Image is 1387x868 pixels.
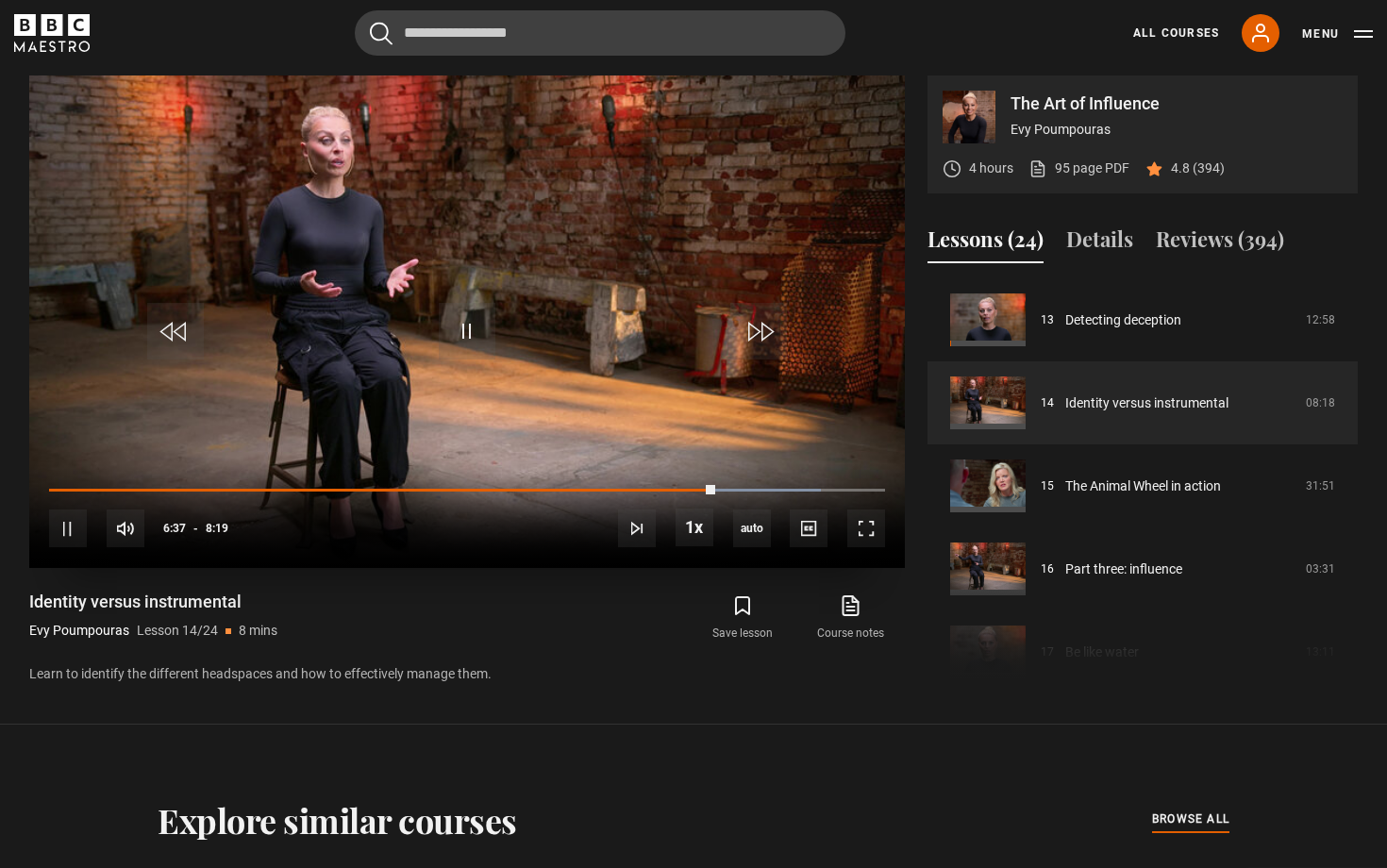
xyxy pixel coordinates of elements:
button: Fullscreen [847,509,885,547]
button: Toggle navigation [1302,25,1373,43]
input: Search [355,10,845,56]
span: - [193,522,198,535]
p: Evy Poumpouras [29,621,129,641]
div: Progress Bar [49,489,885,492]
button: Submit the search query [370,22,393,45]
a: Part three: influence [1065,559,1182,579]
p: 4 hours [969,159,1013,178]
video-js: Video Player [29,75,905,568]
a: Identity versus instrumental [1065,393,1228,413]
h1: Identity versus instrumental [29,591,277,613]
a: Course notes [797,591,905,645]
p: 4.8 (394) [1171,159,1225,178]
span: 6:37 [163,511,186,545]
a: browse all [1152,810,1229,830]
button: Mute [107,509,144,547]
button: Playback Rate [676,509,713,546]
p: 8 mins [239,621,277,641]
button: Captions [790,509,827,547]
span: 8:19 [206,511,228,545]
a: All Courses [1133,25,1219,42]
button: Pause [49,509,87,547]
button: Save lesson [689,591,796,645]
p: Evy Poumpouras [1011,120,1343,140]
span: auto [733,509,771,547]
button: Next Lesson [618,509,656,547]
button: Reviews (394) [1156,224,1284,263]
button: Lessons (24) [927,224,1044,263]
h2: Explore similar courses [158,800,517,840]
svg: BBC Maestro [14,14,90,52]
a: The Animal Wheel in action [1065,476,1221,496]
p: Lesson 14/24 [137,621,218,641]
span: browse all [1152,810,1229,828]
a: Detecting deception [1065,310,1181,330]
button: Details [1066,224,1133,263]
a: 95 page PDF [1028,159,1129,178]
div: Current quality: 360p [733,509,771,547]
p: Learn to identify the different headspaces and how to effectively manage them. [29,664,905,684]
p: The Art of Influence [1011,95,1343,112]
